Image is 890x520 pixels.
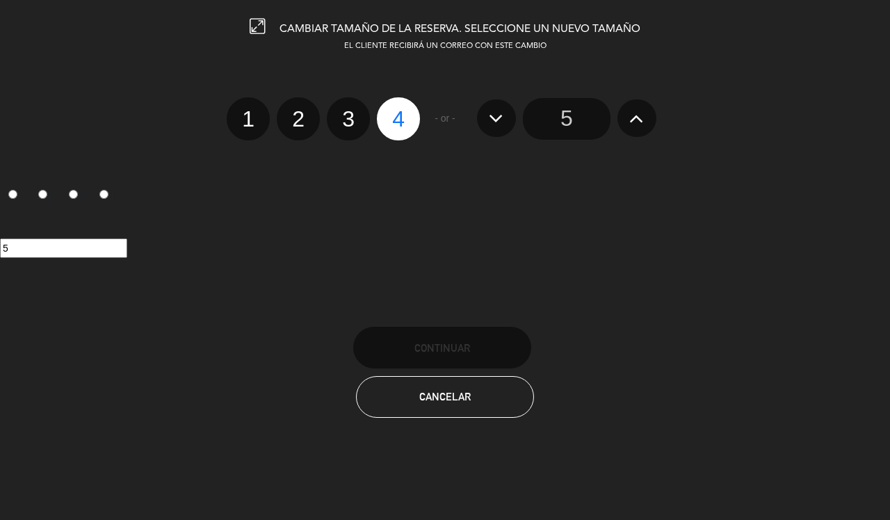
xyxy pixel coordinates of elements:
[69,190,78,199] input: 3
[99,190,108,199] input: 4
[227,97,270,140] label: 1
[344,42,547,50] span: EL CLIENTE RECIBIRÁ UN CORREO CON ESTE CAMBIO
[435,111,455,127] span: - or -
[91,184,122,208] label: 4
[419,391,471,403] span: Cancelar
[277,97,320,140] label: 2
[414,342,470,354] span: Continuar
[61,184,92,208] label: 3
[280,24,640,35] span: CAMBIAR TAMAÑO DE LA RESERVA. SELECCIONE UN NUEVO TAMAÑO
[356,376,534,418] button: Cancelar
[31,184,61,208] label: 2
[38,190,47,199] input: 2
[353,327,531,368] button: Continuar
[8,190,17,199] input: 1
[377,97,420,140] label: 4
[327,97,370,140] label: 3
